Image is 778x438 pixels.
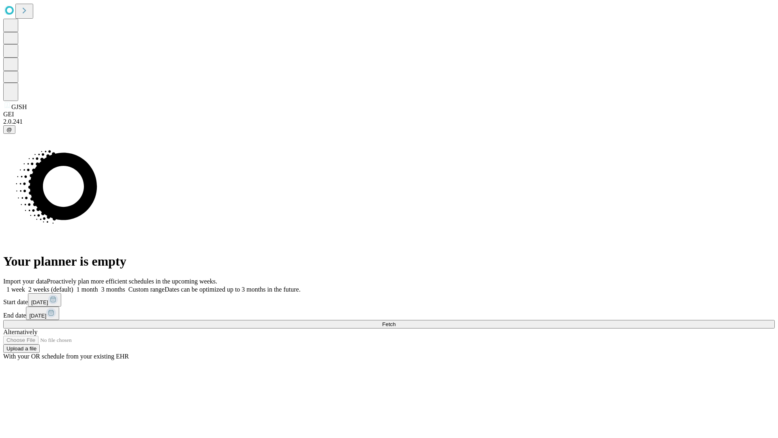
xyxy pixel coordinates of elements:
span: GJSH [11,103,27,110]
span: Dates can be optimized up to 3 months in the future. [165,286,300,293]
button: [DATE] [26,307,59,320]
span: Alternatively [3,328,37,335]
div: Start date [3,293,775,307]
span: [DATE] [31,299,48,305]
span: Import your data [3,278,47,285]
div: GEI [3,111,775,118]
span: 1 month [77,286,98,293]
span: 3 months [101,286,125,293]
div: End date [3,307,775,320]
button: @ [3,125,15,134]
span: Fetch [382,321,395,327]
button: Fetch [3,320,775,328]
span: [DATE] [29,313,46,319]
span: 2 weeks (default) [28,286,73,293]
span: 1 week [6,286,25,293]
button: Upload a file [3,344,40,353]
span: Proactively plan more efficient schedules in the upcoming weeks. [47,278,217,285]
button: [DATE] [28,293,61,307]
span: @ [6,127,12,133]
span: Custom range [128,286,165,293]
h1: Your planner is empty [3,254,775,269]
span: With your OR schedule from your existing EHR [3,353,129,360]
div: 2.0.241 [3,118,775,125]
